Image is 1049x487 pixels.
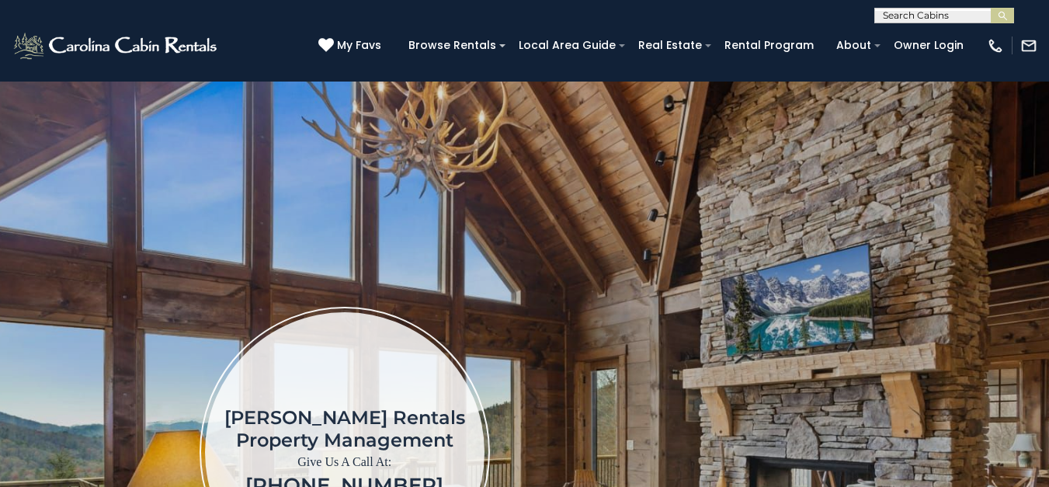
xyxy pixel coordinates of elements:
[318,37,385,54] a: My Favs
[511,33,623,57] a: Local Area Guide
[717,33,821,57] a: Rental Program
[337,37,381,54] span: My Favs
[401,33,504,57] a: Browse Rentals
[1020,37,1037,54] img: mail-regular-white.png
[886,33,971,57] a: Owner Login
[224,451,465,473] p: Give Us A Call At:
[630,33,710,57] a: Real Estate
[12,30,221,61] img: White-1-2.png
[828,33,879,57] a: About
[987,37,1004,54] img: phone-regular-white.png
[224,406,465,451] h1: [PERSON_NAME] Rentals Property Management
